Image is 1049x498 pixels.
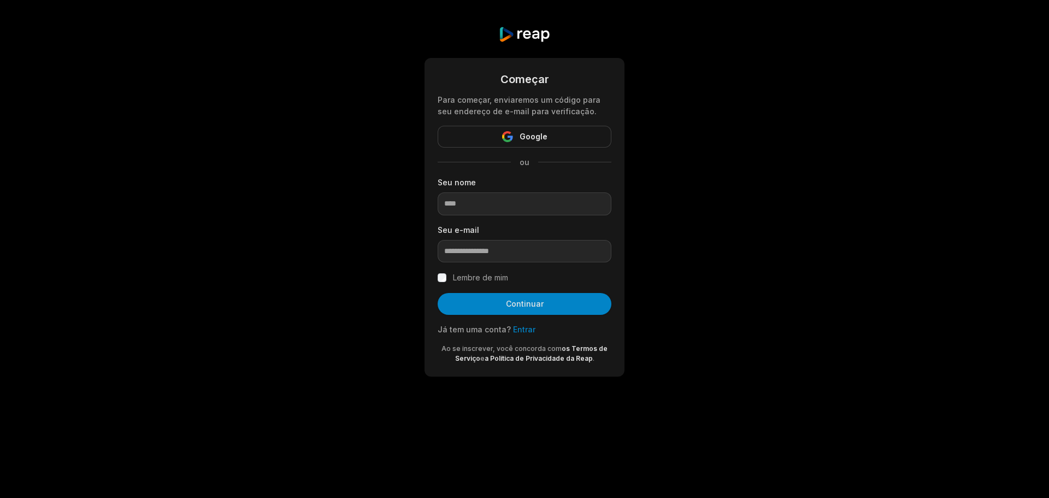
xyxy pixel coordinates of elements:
font: . [593,354,594,362]
font: Seu e-mail [438,225,479,235]
font: Ao se inscrever, você concorda com [441,344,562,353]
button: Continuar [438,293,611,315]
button: Google [438,126,611,148]
font: Seu nome [438,178,476,187]
img: colher [498,26,550,43]
font: Google [520,132,547,141]
font: Para começar, enviaremos um código para seu endereço de e-mail para verificação. [438,95,600,116]
font: Começar [500,73,549,86]
font: Já tem uma conta? [438,325,511,334]
font: e [480,354,485,362]
a: Entrar [513,325,535,334]
font: Continuar [506,299,544,308]
font: Lembre de mim [453,273,508,282]
font: ou [520,157,529,167]
a: a Política de Privacidade da Reap [485,354,593,362]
